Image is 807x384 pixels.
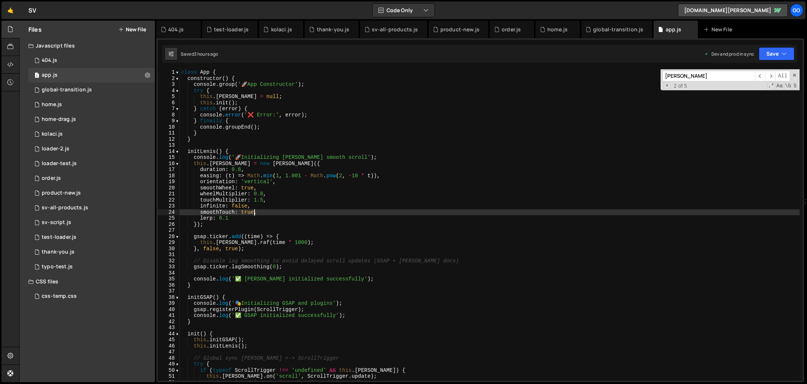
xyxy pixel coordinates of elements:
[790,4,803,17] a: go
[793,82,797,90] span: Search In Selection
[158,270,180,276] div: 34
[784,82,792,90] span: Whole Word Search
[158,288,180,294] div: 37
[158,76,180,82] div: 2
[704,26,735,33] div: New File
[158,203,180,209] div: 23
[158,331,180,337] div: 44
[158,179,180,185] div: 19
[767,82,775,90] span: RegExp Search
[158,227,180,234] div: 27
[158,191,180,197] div: 21
[28,97,155,112] div: 14248/38890.js
[271,26,292,33] div: kolaci.js
[28,53,155,68] div: 14248/46532.js
[776,82,783,90] span: CaseSensitive Search
[158,343,180,349] div: 46
[158,319,180,325] div: 42
[158,106,180,112] div: 7
[678,4,788,17] a: [DOMAIN_NAME][PERSON_NAME]
[755,71,765,81] span: ​
[593,26,643,33] div: global-transition.js
[42,131,63,137] div: kolaci.js
[42,101,62,108] div: home.js
[704,51,754,57] div: Dev and prod in sync
[666,26,682,33] div: app.js
[158,221,180,228] div: 26
[158,69,180,76] div: 1
[158,209,180,216] div: 24
[35,73,39,79] span: 1
[42,234,76,241] div: test-loader.js
[28,215,155,230] div: 14248/36561.js
[158,282,180,289] div: 36
[42,190,81,196] div: product-new.js
[20,274,155,289] div: CSS files
[440,26,479,33] div: product-new.js
[28,200,155,215] div: 14248/36682.js
[158,325,180,331] div: 43
[42,205,88,211] div: sv-all-products.js
[671,83,690,89] span: 2 of 5
[158,149,180,155] div: 14
[158,252,180,258] div: 31
[28,25,42,34] h2: Files
[158,234,180,240] div: 28
[158,246,180,252] div: 30
[42,160,77,167] div: loader-test.js
[373,4,434,17] button: Code Only
[158,294,180,301] div: 38
[547,26,568,33] div: home.js
[158,154,180,161] div: 15
[158,355,180,362] div: 48
[214,26,249,33] div: test-loader.js
[775,71,790,81] span: Alt-Enter
[158,112,180,118] div: 8
[158,337,180,343] div: 45
[663,82,671,89] span: Toggle Replace mode
[42,175,61,182] div: order.js
[158,313,180,319] div: 41
[158,215,180,221] div: 25
[168,26,184,33] div: 404.js
[158,373,180,380] div: 51
[662,71,755,81] input: Search for
[42,57,57,64] div: 404.js
[42,116,76,123] div: home-drag.js
[181,51,218,57] div: Saved
[42,87,92,93] div: global-transition.js
[42,293,77,300] div: css-temp.css
[158,100,180,106] div: 6
[317,26,350,33] div: thank-you.js
[158,185,180,191] div: 20
[28,68,155,83] div: 14248/38152.js
[42,146,69,152] div: loader-2.js
[158,118,180,124] div: 9
[28,142,155,156] div: 14248/42526.js
[158,124,180,130] div: 10
[158,130,180,136] div: 11
[118,27,146,32] button: New File
[502,26,521,33] div: order.js
[28,156,155,171] div: 14248/42454.js
[158,161,180,167] div: 16
[42,72,58,78] div: app.js
[158,240,180,246] div: 29
[158,264,180,270] div: 33
[20,38,155,53] div: Javascript files
[28,127,155,142] div: 14248/45841.js
[28,171,155,186] div: 14248/41299.js
[158,276,180,282] div: 35
[28,83,155,97] div: 14248/41685.js
[158,361,180,367] div: 49
[158,349,180,355] div: 47
[1,1,20,19] a: 🤙
[158,173,180,179] div: 18
[158,258,180,264] div: 32
[158,307,180,313] div: 40
[28,112,155,127] div: 14248/40457.js
[158,367,180,374] div: 50
[158,88,180,94] div: 4
[28,289,155,304] div: 14248/38037.css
